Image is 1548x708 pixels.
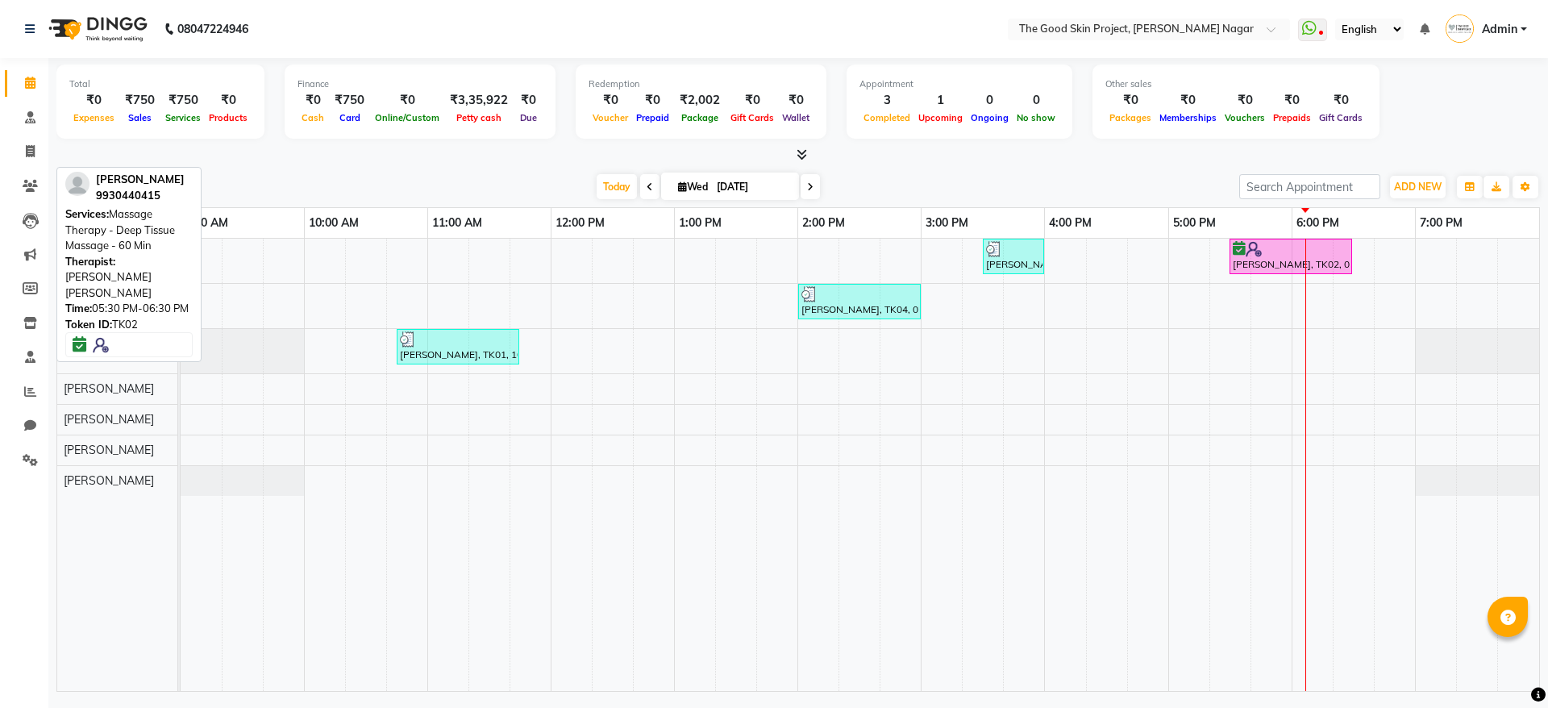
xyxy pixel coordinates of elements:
[119,91,161,110] div: ₹750
[677,112,722,123] span: Package
[371,91,443,110] div: ₹0
[1169,211,1220,235] a: 5:00 PM
[161,112,205,123] span: Services
[632,91,673,110] div: ₹0
[726,112,778,123] span: Gift Cards
[1013,91,1059,110] div: 0
[778,91,814,110] div: ₹0
[984,241,1042,272] div: [PERSON_NAME], TK05, 03:30 PM-04:00 PM, Massage Therapy - Kids - Swedish Massage - upto 14 yrs
[428,211,486,235] a: 11:00 AM
[1105,77,1367,91] div: Other sales
[712,175,793,199] input: 2025-09-03
[69,91,119,110] div: ₹0
[177,6,248,52] b: 08047224946
[65,317,193,333] div: TK02
[1394,181,1442,193] span: ADD NEW
[914,91,967,110] div: 1
[1269,112,1315,123] span: Prepaids
[1105,91,1155,110] div: ₹0
[1155,91,1221,110] div: ₹0
[328,91,371,110] div: ₹750
[859,112,914,123] span: Completed
[452,112,506,123] span: Petty cash
[859,91,914,110] div: 3
[967,91,1013,110] div: 0
[65,301,193,317] div: 05:30 PM-06:30 PM
[516,112,541,123] span: Due
[69,77,252,91] div: Total
[398,331,518,362] div: [PERSON_NAME], TK01, 10:45 AM-11:45 AM, Massage Therapy - Deep Tissue Massage - 60 Min
[64,443,154,457] span: [PERSON_NAME]
[1446,15,1474,43] img: Admin
[1315,91,1367,110] div: ₹0
[305,211,363,235] a: 10:00 AM
[96,173,185,185] span: [PERSON_NAME]
[632,112,673,123] span: Prepaid
[298,77,543,91] div: Finance
[298,91,328,110] div: ₹0
[1045,211,1096,235] a: 4:00 PM
[1231,241,1350,272] div: [PERSON_NAME], TK02, 05:30 PM-06:30 PM, Massage Therapy - Deep Tissue Massage - 60 Min
[589,112,632,123] span: Voucher
[1155,112,1221,123] span: Memberships
[922,211,972,235] a: 3:00 PM
[1390,176,1446,198] button: ADD NEW
[205,91,252,110] div: ₹0
[1013,112,1059,123] span: No show
[1221,91,1269,110] div: ₹0
[64,381,154,396] span: [PERSON_NAME]
[161,91,205,110] div: ₹750
[205,112,252,123] span: Products
[551,211,609,235] a: 12:00 PM
[673,91,726,110] div: ₹2,002
[65,172,89,196] img: profile
[64,473,154,488] span: [PERSON_NAME]
[1482,21,1517,38] span: Admin
[64,412,154,427] span: [PERSON_NAME]
[65,302,92,314] span: Time:
[443,91,514,110] div: ₹3,35,922
[124,112,156,123] span: Sales
[675,211,726,235] a: 1:00 PM
[589,77,814,91] div: Redemption
[1416,211,1467,235] a: 7:00 PM
[41,6,152,52] img: logo
[65,255,115,268] span: Therapist:
[181,211,232,235] a: 9:00 AM
[1239,174,1380,199] input: Search Appointment
[674,181,712,193] span: Wed
[1269,91,1315,110] div: ₹0
[1292,211,1343,235] a: 6:00 PM
[589,91,632,110] div: ₹0
[65,207,175,252] span: Massage Therapy - Deep Tissue Massage - 60 Min
[1221,112,1269,123] span: Vouchers
[597,174,637,199] span: Today
[1315,112,1367,123] span: Gift Cards
[778,112,814,123] span: Wallet
[798,211,849,235] a: 2:00 PM
[967,112,1013,123] span: Ongoing
[726,91,778,110] div: ₹0
[96,188,185,204] div: 9930440415
[371,112,443,123] span: Online/Custom
[65,207,109,220] span: Services:
[69,112,119,123] span: Expenses
[859,77,1059,91] div: Appointment
[914,112,967,123] span: Upcoming
[514,91,543,110] div: ₹0
[335,112,364,123] span: Card
[65,318,112,331] span: Token ID:
[1105,112,1155,123] span: Packages
[800,286,919,317] div: [PERSON_NAME], TK04, 02:00 PM-03:00 PM, Massage Therapy - Swedish Massage - 60 Min
[298,112,328,123] span: Cash
[65,254,193,302] div: [PERSON_NAME] [PERSON_NAME]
